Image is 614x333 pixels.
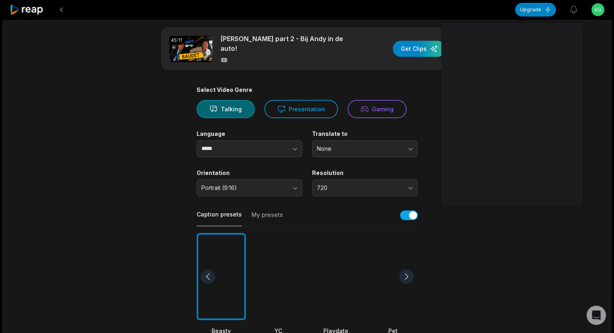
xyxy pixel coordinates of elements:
div: 45:11 [169,36,184,45]
button: Portrait (9:16) [197,179,302,196]
p: [PERSON_NAME] part 2 - Bij Andy in de auto! [220,34,360,53]
span: 720 [317,184,402,191]
label: Resolution [312,169,418,177]
button: Gaming [348,100,407,118]
button: None [312,140,418,157]
button: Talking [197,100,255,118]
button: Caption presets [197,210,242,226]
span: Portrait (9:16) [201,184,286,191]
div: Select Video Genre [197,86,418,94]
div: Open Intercom Messenger [587,306,606,325]
label: Translate to [312,130,418,137]
button: Upgrade [515,3,556,17]
button: My presets [251,211,283,226]
label: Orientation [197,169,302,177]
button: Presentation [264,100,338,118]
span: None [317,145,402,152]
label: Language [197,130,302,137]
button: Get Clips [393,41,445,57]
button: 720 [312,179,418,196]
